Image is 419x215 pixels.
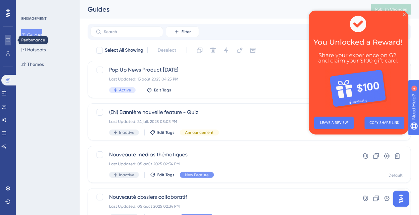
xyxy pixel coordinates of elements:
span: Need Help? [16,2,41,10]
button: Edit Tags [150,172,175,178]
button: Hotspots [21,44,46,56]
button: Themes [21,58,44,70]
div: Default [388,173,403,178]
span: Deselect [158,46,176,54]
iframe: UserGuiding AI Assistant Launcher [391,189,411,209]
div: Last Updated: 05 août 2025 02:34 PM [109,161,336,167]
div: Last Updated: 13 août 2025 04:25 PM [109,77,336,82]
span: Nouveauté médias thématiques [109,151,336,159]
span: Inactive [119,130,134,135]
span: Pop Up News Product [DATE] [109,66,336,74]
span: Nouveauté dossiers collaboratif [109,193,336,201]
span: (EN) Bannière nouvelle feature - Quiz [109,108,336,116]
button: LEAVE A REVIEW [5,106,45,119]
div: Last Updated: 05 août 2025 02:34 PM [109,204,336,209]
span: Edit Tags [157,130,175,135]
button: Deselect [152,44,182,56]
span: Publish Changes [375,7,407,12]
div: Close Preview [94,3,97,5]
button: Publish Changes [371,4,411,15]
input: Search [104,29,158,34]
span: Announcement [185,130,214,135]
button: COPY SHARE LINK [56,106,96,119]
span: Filter [181,29,191,34]
button: Filter [166,27,199,37]
div: 4 [46,3,48,9]
button: Edit Tags [150,130,175,135]
span: Select All Showing [105,46,143,54]
span: Inactive [119,172,134,178]
span: New Feature [185,172,209,178]
button: Guides [21,29,42,41]
div: Last Updated: 24 juil. 2025 05:03 PM [109,119,336,124]
button: Edit Tags [147,87,171,93]
div: ENGAGEMENT [21,16,46,21]
div: Guides [88,5,355,14]
span: Edit Tags [154,87,171,93]
span: Edit Tags [157,172,175,178]
span: Active [119,87,131,93]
